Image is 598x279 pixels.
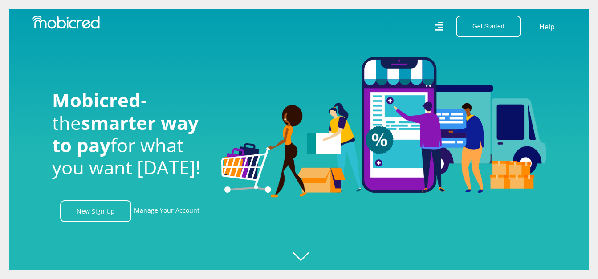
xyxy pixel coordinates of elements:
img: Mobicred [32,16,100,29]
img: Welcome to Mobicred [221,57,546,198]
h1: - the for what you want [DATE]! [52,89,208,179]
span: Mobicred [52,87,141,113]
span: smarter way to pay [52,110,199,158]
a: Manage Your Account [134,200,199,222]
button: Get Started [456,16,521,37]
a: Help [539,21,555,32]
a: New Sign Up [60,200,131,222]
